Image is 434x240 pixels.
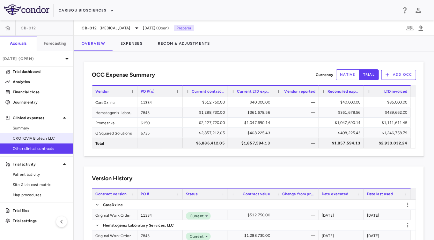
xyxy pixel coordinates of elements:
[188,97,225,107] div: $512,750.00
[234,138,270,148] div: $1,857,594.13
[370,118,408,128] div: $1,111,611.45
[322,192,349,196] span: Date executed
[188,128,225,138] div: $2,857,212.05
[234,118,270,128] div: $1,047,690.14
[92,107,137,117] div: Hematogenix Laboratory Services, LLC
[174,25,194,31] p: Preparer
[13,146,68,151] span: Other clinical contracts
[279,107,315,118] div: —
[237,89,270,94] span: Current LTD expensed
[370,107,408,118] div: $489,662.00
[3,56,63,62] p: [DATE] (Open)
[103,222,174,228] p: Hematogenix Laboratory Services, LLC
[21,26,36,31] span: CB-012
[324,107,361,118] div: $361,678.56
[243,192,270,196] span: Contract value
[279,128,315,138] div: —
[92,138,137,148] div: Total
[137,210,183,220] div: 11334
[279,118,315,128] div: —
[234,97,270,107] div: $40,000.00
[137,107,183,117] div: 7843
[13,172,68,177] span: Patient activity
[234,107,270,118] div: $361,678.56
[188,107,225,118] div: $1,288,730.00
[92,174,132,183] h6: Version History
[186,192,198,196] span: Status
[95,192,127,196] span: Contract version
[188,138,225,148] div: $6,886,412.05
[282,192,315,196] span: Change from previous
[150,36,218,51] button: Recon & Adjustments
[324,138,361,148] div: $1,857,594.13
[279,138,315,148] div: —
[13,79,68,85] p: Analytics
[13,69,68,74] p: Trial dashboard
[187,234,204,239] span: Current
[192,89,225,94] span: Current contract value
[370,138,408,148] div: $2,933,032.24
[364,210,411,220] div: [DATE]
[13,192,68,198] span: Map procedures
[92,128,137,138] div: Q Squared Solutions
[319,210,364,220] div: [DATE]
[95,89,109,94] span: Vendor
[44,41,67,46] h6: Forecasting
[92,71,155,79] h6: OCC Expense Summary
[4,4,49,15] img: logo-full-SnFGN8VE.png
[103,202,123,208] p: CareDx Inc
[59,5,114,16] button: Caribou Biosciences
[13,218,68,224] p: Trial settings
[13,182,68,188] span: Site & lab cost matrix
[92,210,137,220] div: Original Work Order
[143,25,169,31] span: [DATE] (Open)
[82,26,97,31] span: CB-012
[188,118,225,128] div: $2,227,720.00
[367,192,393,196] span: Date last used
[10,41,26,46] h6: Accruals
[137,97,183,107] div: 11334
[13,99,68,105] p: Journal entry
[113,36,150,51] button: Expenses
[13,125,68,131] span: Summary
[370,128,408,138] div: $1,246,758.79
[234,128,270,138] div: $408,225.43
[370,97,408,107] div: $85,000.00
[234,210,270,220] div: $512,750.00
[100,25,130,31] span: [MEDICAL_DATA]
[141,192,150,196] span: PO #
[137,128,183,138] div: 6735
[359,69,379,80] button: trial
[141,89,155,94] span: PO #(s)
[279,97,315,107] div: —
[381,70,416,80] button: Add OCC
[316,72,333,78] p: Currency
[13,115,61,121] p: Clinical expenses
[13,89,68,95] p: Financial close
[13,161,61,167] p: Trial activity
[137,118,183,128] div: 6150
[384,89,408,94] span: LTD invoiced
[324,97,361,107] div: $40,000.00
[324,118,361,128] div: $1,047,690.14
[13,135,68,141] span: CRO IQVIA Biotech LLC
[74,36,113,51] button: Overview
[13,208,68,213] p: Trial files
[336,69,360,80] button: native
[324,128,361,138] div: $408,225.43
[187,213,204,219] span: Current
[284,89,315,94] span: Vendor reported
[327,89,361,94] span: Reconciled expense
[92,97,137,107] div: CareDx Inc
[92,118,137,128] div: Prometrika
[279,210,315,220] div: —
